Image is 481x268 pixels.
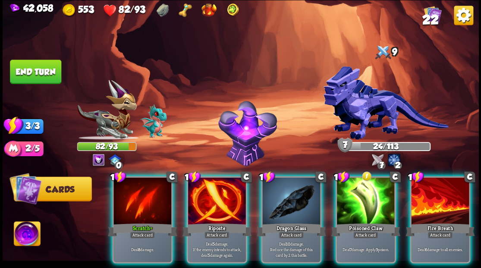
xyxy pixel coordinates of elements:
[337,137,352,152] div: Armor
[108,222,177,237] div: Scratch+
[388,154,400,166] img: WarriorMark.png
[114,161,123,169] div: 0
[264,241,318,258] p: Deal damage. Reduce the damage of this card by 2 this battle.
[14,221,40,248] img: Ability_Icon.png
[315,171,326,182] div: C
[130,231,155,238] div: Attack card
[77,80,136,140] img: Chevalier_Dragon.png
[226,3,239,17] img: Golden Paw - Enemies drop more gold.
[10,60,61,84] button: End turn
[464,171,475,182] div: C
[454,6,473,25] img: Options_Button.png
[333,171,349,183] div: 1
[4,140,22,159] img: Mana_Points.png
[63,3,76,17] img: Gold.png
[189,241,244,258] p: Deal damage. If the enemy intends to attack, deal damage again.
[13,177,91,201] button: Cards
[377,161,385,169] div: 7
[110,171,126,183] div: 1
[92,154,104,166] img: Death_Mark.png
[13,141,44,156] div: 2/5
[361,171,372,182] img: Energy rune - Stuns the enemy.
[279,231,304,238] div: Attack card
[140,104,167,138] img: Void_Dragon_Baby.png
[207,252,210,258] b: 5
[241,171,252,182] div: C
[178,3,192,17] img: Golden Bone - Upgrade first non-upgraded card drawn each turn for 1 round.
[286,241,290,246] b: 10
[424,6,441,23] img: Cards_Icon.png
[412,246,467,252] p: Deal damage to all enemies.
[103,3,116,17] img: Heart.png
[393,161,402,169] div: 2
[46,184,75,194] span: Cards
[10,3,19,13] img: Gem.png
[13,118,44,134] div: 3/3
[371,154,384,166] img: DefensiveStrike.png
[201,3,217,17] img: Rage Potion - Deal 5 fire damage to all enemies when playing a card that costs 3+ stamina.
[156,3,168,17] img: Dragonstone - Raise your max HP by 1 after each combat.
[78,142,136,150] div: 82/93
[353,231,378,238] div: Attack card
[428,231,453,238] div: Attack card
[342,142,430,150] div: 24/113
[349,246,351,252] b: 7
[10,3,53,13] div: Gems
[185,171,201,183] div: 1
[204,231,229,238] div: Attack card
[138,246,140,252] b: 8
[78,3,94,14] span: 553
[212,241,214,246] b: 5
[3,116,23,135] img: Stamina_Icon.png
[259,171,275,183] div: 1
[323,66,448,140] img: Brick_Dragon.png
[390,171,400,182] div: C
[257,222,326,237] div: Dragon Glass
[341,43,430,62] div: 9
[167,171,177,182] div: C
[406,222,475,237] div: Fire Breath
[331,222,400,237] div: Poisoned Claw
[9,172,42,205] img: Cards_Icon.png
[115,246,170,252] p: Deal damage.
[424,246,427,252] b: 6
[375,246,377,252] b: 3
[109,154,121,165] img: ChevalierSigil.png
[408,171,424,183] div: 1
[422,12,438,27] span: 22
[424,6,441,25] div: View all the cards in your deck
[103,3,145,17] div: Health
[118,3,145,14] span: 82/93
[338,246,393,252] p: Deal damage. Apply poison.
[182,222,251,237] div: Riposte
[63,3,94,17] div: Gold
